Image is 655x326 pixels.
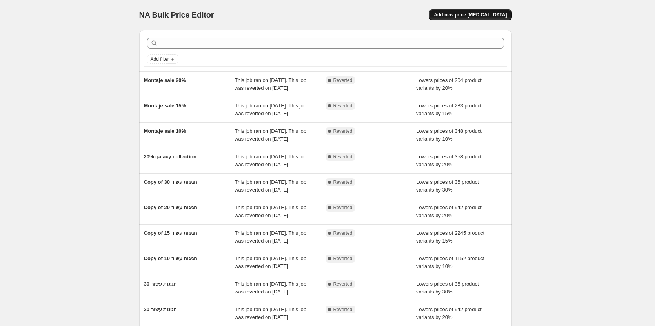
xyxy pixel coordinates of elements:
[333,281,353,287] span: Reverted
[144,154,196,159] span: 20% galaxy collection
[434,12,507,18] span: Add new price [MEDICAL_DATA]
[333,103,353,109] span: Reverted
[235,154,306,167] span: This job ran on [DATE]. This job was reverted on [DATE].
[144,306,177,312] span: חגיגות עשור 20
[144,230,198,236] span: Copy of חגיגות עשור 15
[333,230,353,236] span: Reverted
[235,306,306,320] span: This job ran on [DATE]. This job was reverted on [DATE].
[235,255,306,269] span: This job ran on [DATE]. This job was reverted on [DATE].
[416,230,484,244] span: Lowers prices of 2245 product variants by 15%
[235,179,306,193] span: This job ran on [DATE]. This job was reverted on [DATE].
[416,179,479,193] span: Lowers prices of 36 product variants by 30%
[333,77,353,83] span: Reverted
[235,103,306,116] span: This job ran on [DATE]. This job was reverted on [DATE].
[333,128,353,134] span: Reverted
[416,255,484,269] span: Lowers prices of 1152 product variants by 10%
[139,11,214,19] span: NA Bulk Price Editor
[429,9,511,20] button: Add new price [MEDICAL_DATA]
[235,128,306,142] span: This job ran on [DATE]. This job was reverted on [DATE].
[416,154,482,167] span: Lowers prices of 358 product variants by 20%
[333,179,353,185] span: Reverted
[416,281,479,295] span: Lowers prices of 36 product variants by 30%
[416,306,482,320] span: Lowers prices of 942 product variants by 20%
[416,77,482,91] span: Lowers prices of 204 product variants by 20%
[144,281,177,287] span: חגיגות עשור 30
[333,255,353,262] span: Reverted
[147,54,178,64] button: Add filter
[144,128,186,134] span: Montaje sale 10%
[416,205,482,218] span: Lowers prices of 942 product variants by 20%
[235,281,306,295] span: This job ran on [DATE]. This job was reverted on [DATE].
[235,205,306,218] span: This job ran on [DATE]. This job was reverted on [DATE].
[151,56,169,62] span: Add filter
[333,205,353,211] span: Reverted
[144,205,198,210] span: Copy of חגיגות עשור 20
[416,128,482,142] span: Lowers prices of 348 product variants by 10%
[144,179,198,185] span: Copy of חגיגות עשור 30
[333,154,353,160] span: Reverted
[235,77,306,91] span: This job ran on [DATE]. This job was reverted on [DATE].
[235,230,306,244] span: This job ran on [DATE]. This job was reverted on [DATE].
[144,103,186,109] span: Montaje sale 15%
[333,306,353,313] span: Reverted
[144,77,186,83] span: Montaje sale 20%
[416,103,482,116] span: Lowers prices of 283 product variants by 15%
[144,255,198,261] span: Copy of חגיגות עשור 10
